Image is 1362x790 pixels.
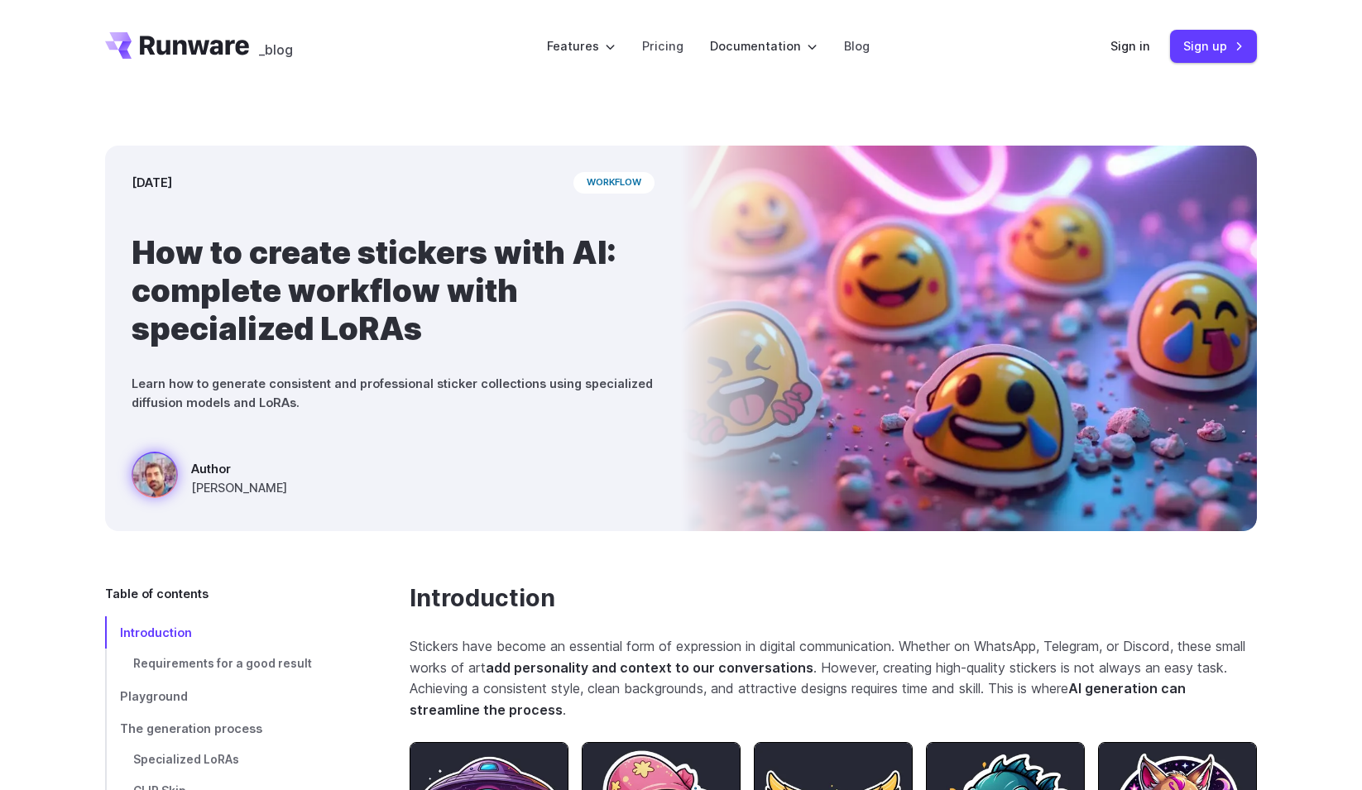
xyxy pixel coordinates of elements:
[191,478,287,497] span: [PERSON_NAME]
[120,689,188,703] span: Playground
[410,680,1186,718] strong: AI generation can streamline the process
[105,32,249,59] a: Go to /
[1170,30,1257,62] a: Sign up
[710,36,818,55] label: Documentation
[132,374,655,412] p: Learn how to generate consistent and professional sticker collections using specialized diffusion...
[132,173,172,192] time: [DATE]
[120,721,262,735] span: The generation process
[573,172,655,194] span: workflow
[105,712,357,745] a: The generation process
[133,753,239,766] span: Specialized LoRAs
[844,36,870,55] a: Blog
[191,459,287,478] span: Author
[486,659,813,676] strong: add personality and context to our conversations
[105,680,357,712] a: Playground
[132,452,287,505] a: A collection of vibrant, neon-style animal and nature stickers with a futuristic aesthetic Author...
[1110,36,1150,55] a: Sign in
[410,636,1257,721] p: Stickers have become an essential form of expression in digital communication. Whether on WhatsAp...
[105,649,357,680] a: Requirements for a good result
[410,584,555,613] a: Introduction
[105,745,357,776] a: Specialized LoRAs
[132,233,655,347] h1: How to create stickers with AI: complete workflow with specialized LoRAs
[681,146,1257,531] img: A collection of vibrant, neon-style animal and nature stickers with a futuristic aesthetic
[133,657,312,670] span: Requirements for a good result
[120,625,192,639] span: Introduction
[105,616,357,649] a: Introduction
[259,32,293,59] a: _blog
[259,43,293,56] span: _blog
[642,36,683,55] a: Pricing
[105,584,209,603] span: Table of contents
[547,36,616,55] label: Features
